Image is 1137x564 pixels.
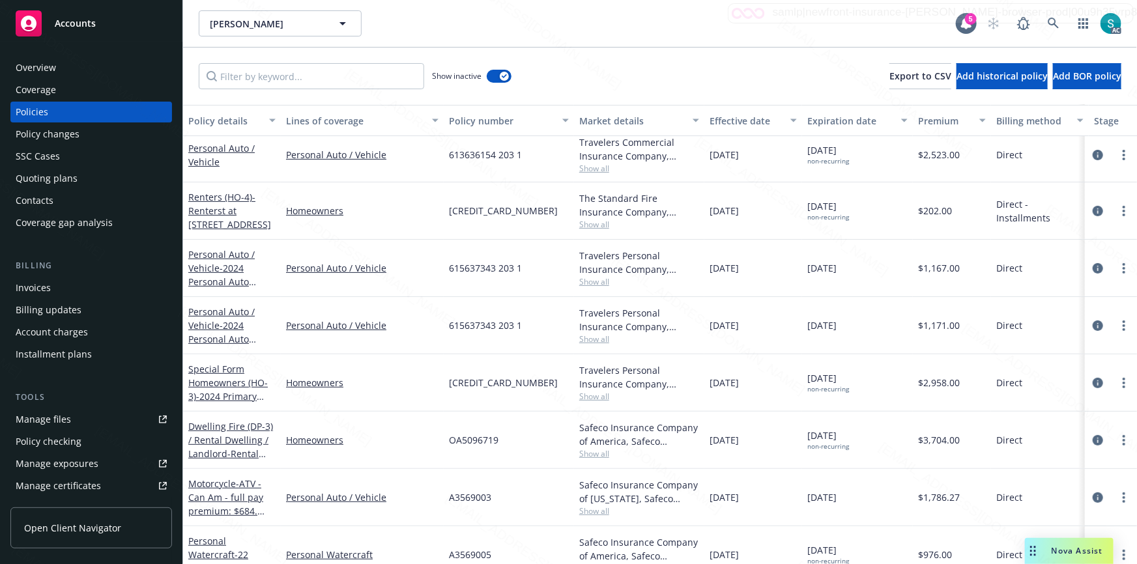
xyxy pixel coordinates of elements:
a: Motorcycle [188,477,270,558]
span: Direct [996,490,1022,504]
span: Direct - Installments [996,197,1084,225]
div: Lines of coverage [286,114,424,128]
div: non-recurring [807,385,849,393]
span: [DATE] [807,429,849,451]
div: Travelers Commercial Insurance Company, Travelers Insurance [579,135,699,163]
a: Accounts [10,5,172,42]
div: Travelers Personal Insurance Company, Travelers Insurance [579,306,699,333]
span: A3569003 [449,490,491,504]
span: $1,171.00 [918,318,960,332]
a: Installment plans [10,344,172,365]
span: [DATE] [710,433,739,447]
a: circleInformation [1090,375,1106,391]
a: more [1116,318,1132,333]
button: Expiration date [802,105,913,136]
span: $1,167.00 [918,261,960,275]
span: A3569005 [449,548,491,561]
span: [DATE] [710,490,739,504]
div: Billing updates [16,300,81,320]
div: Safeco Insurance Company of America, Safeco Insurance (Liberty Mutual) [579,535,699,563]
span: OA5096719 [449,433,498,447]
div: Billing [10,259,172,272]
span: Direct [996,318,1022,332]
span: [DATE] [807,261,837,275]
a: Manage certificates [10,475,172,496]
button: Premium [913,105,991,136]
a: Policy checking [10,431,172,452]
span: 615637343 203 1 [449,261,522,275]
div: Expiration date [807,114,893,128]
a: Billing updates [10,300,172,320]
span: Show all [579,505,699,516]
div: Quoting plans [16,168,78,189]
span: [DATE] [710,318,739,332]
div: Contacts [16,190,53,211]
a: circleInformation [1090,147,1106,163]
div: Policy number [449,114,554,128]
div: Tools [10,391,172,404]
a: Account charges [10,322,172,343]
span: Direct [996,261,1022,275]
div: Manage certificates [16,475,101,496]
span: Add BOR policy [1053,70,1121,82]
a: Homeowners [286,376,439,389]
div: Policy checking [16,431,81,452]
div: Safeco Insurance Company of [US_STATE], Safeco Insurance [579,478,699,505]
div: Policy details [188,114,261,128]
a: Overview [10,57,172,78]
span: [DATE] [807,143,849,165]
div: Manage files [16,409,71,430]
a: circleInformation [1090,432,1106,448]
span: Direct [996,148,1022,162]
div: Billing method [996,114,1069,128]
div: Travelers Personal Insurance Company, Travelers Insurance [579,363,699,391]
span: [DATE] [807,318,837,332]
a: Contacts [10,190,172,211]
div: Manage exposures [16,453,98,474]
span: 615637343 203 1 [449,318,522,332]
button: Nova Assist [1025,538,1114,564]
span: Open Client Navigator [24,521,121,535]
span: $3,704.00 [918,433,960,447]
a: Dwelling Fire (DP-3) / Rental Dwelling / Landlord [188,420,273,515]
div: 5 [965,13,977,25]
button: Effective date [704,105,802,136]
span: Direct [996,376,1022,389]
span: Show all [579,276,699,287]
span: [DATE] [710,261,739,275]
div: Safeco Insurance Company of America, Safeco Insurance [579,421,699,448]
span: $2,523.00 [918,148,960,162]
a: Manage files [10,409,172,430]
a: Personal Auto / Vehicle [188,248,255,302]
div: Premium [918,114,971,128]
span: Add historical policy [957,70,1048,82]
div: Drag to move [1025,538,1041,564]
button: Add historical policy [957,63,1048,89]
span: - Rental property @ [STREET_ADDRESS][PERSON_NAME] family LLC [188,447,271,515]
span: Show inactive [432,70,482,81]
button: Export to CSV [889,63,951,89]
span: Accounts [55,18,96,29]
span: [DATE] [807,490,837,504]
button: Billing method [991,105,1089,136]
a: Coverage gap analysis [10,212,172,233]
span: Show all [579,333,699,345]
button: Add BOR policy [1053,63,1121,89]
a: Policy changes [10,124,172,145]
div: non-recurring [807,157,849,165]
span: [DATE] [710,548,739,561]
span: Show all [579,219,699,230]
a: more [1116,432,1132,448]
a: Search [1041,10,1067,36]
a: Personal Auto / Vehicle [188,305,255,359]
span: Show all [579,448,699,459]
span: [CREDIT_CARD_NUMBER] [449,204,558,218]
a: Personal Auto / Vehicle [286,318,439,332]
button: Policy number [444,105,574,136]
a: Homeowners [286,204,439,218]
div: Coverage gap analysis [16,212,113,233]
a: Personal Auto / Vehicle [286,261,439,275]
span: Nova Assist [1052,545,1103,556]
span: Show all [579,391,699,402]
a: Start snowing [981,10,1007,36]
